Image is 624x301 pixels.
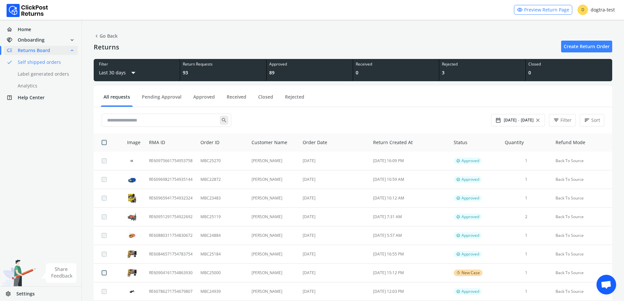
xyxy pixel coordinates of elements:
[514,5,572,15] a: visibilityPreview Return Page
[94,43,119,51] h4: Returns
[197,282,247,301] td: MBC24939
[18,37,45,43] span: Onboarding
[145,170,197,189] td: RE60969821754935144
[127,288,137,295] img: row_image
[456,196,460,201] span: verified
[197,152,247,170] td: MBC25270
[552,152,612,170] td: Back To Source
[299,152,369,170] td: [DATE]
[299,189,369,208] td: [DATE]
[248,226,299,245] td: [PERSON_NAME]
[5,289,16,298] span: settings
[197,189,247,208] td: MBC23483
[145,264,197,282] td: RE60904161754863930
[139,94,184,105] a: Pending Approval
[197,208,247,226] td: MBC25119
[145,226,197,245] td: RE60880311754830672
[462,214,479,219] span: Approved
[269,69,350,76] div: 89
[552,264,612,282] td: Back To Source
[69,46,75,55] span: expand_less
[248,282,299,301] td: [PERSON_NAME]
[94,31,100,41] span: chevron_left
[521,118,534,123] span: [DATE]
[41,263,77,283] img: share feedback
[4,25,78,34] a: homeHome
[552,189,612,208] td: Back To Source
[450,133,501,152] th: Status
[127,193,137,203] img: row_image
[456,158,460,163] span: verified
[299,208,369,226] td: [DATE]
[4,81,85,90] a: Analytics
[7,25,18,34] span: home
[462,196,479,201] span: Approved
[369,152,450,170] td: [DATE] 16:09 PM
[501,245,552,264] td: 1
[552,226,612,245] td: Back To Source
[577,5,615,15] div: dogtra-test
[596,275,616,294] a: Open chat
[248,170,299,189] td: [PERSON_NAME]
[577,5,588,15] span: D
[501,282,552,301] td: 1
[356,62,437,67] div: Received
[580,114,604,126] button: sortSort
[197,245,247,264] td: MBC25184
[248,208,299,226] td: [PERSON_NAME]
[128,67,138,79] span: arrow_drop_down
[552,282,612,301] td: Back To Source
[127,175,137,184] img: row_image
[248,264,299,282] td: [PERSON_NAME]
[462,270,480,275] span: New Case
[119,133,145,152] th: Image
[369,264,450,282] td: [DATE] 15:12 PM
[552,170,612,189] td: Back To Source
[18,26,31,33] span: Home
[552,133,612,152] th: Refund Mode
[282,94,307,105] a: Rejected
[535,116,541,125] span: close
[248,133,299,152] th: Customer Name
[220,116,228,125] span: search
[127,156,137,166] img: row_image
[127,268,137,278] img: row_image
[145,208,197,226] td: RE60951291754922692
[7,58,12,67] span: done
[456,177,460,182] span: verified
[369,189,450,208] td: [DATE] 10:12 AM
[369,133,450,152] th: Return Created At
[94,31,118,41] span: Go Back
[501,133,552,152] th: Quantity
[501,226,552,245] td: 1
[495,116,501,125] span: date_range
[145,152,197,170] td: RE60975661754953758
[501,208,552,226] td: 2
[442,69,523,76] div: 3
[18,47,50,54] span: Returns Board
[224,94,249,105] a: Received
[369,226,450,245] td: [DATE] 5:57 AM
[127,232,137,239] img: row_image
[462,158,479,163] span: Approved
[4,93,78,102] a: help_centerHelp Center
[356,69,437,76] div: 0
[183,62,264,67] div: Return Requests
[501,152,552,170] td: 1
[501,170,552,189] td: 1
[197,170,247,189] td: MBC22872
[248,245,299,264] td: [PERSON_NAME]
[145,189,197,208] td: RE60965941754932324
[501,189,552,208] td: 1
[248,152,299,170] td: [PERSON_NAME]
[127,249,137,259] img: row_image
[552,208,612,226] td: Back To Source
[560,117,572,123] span: Filter
[197,264,247,282] td: MBC25000
[69,35,75,45] span: expand_more
[456,270,460,275] span: rotate_left
[197,133,247,152] th: Order ID
[145,133,197,152] th: RMA ID
[299,245,369,264] td: [DATE]
[501,264,552,282] td: 1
